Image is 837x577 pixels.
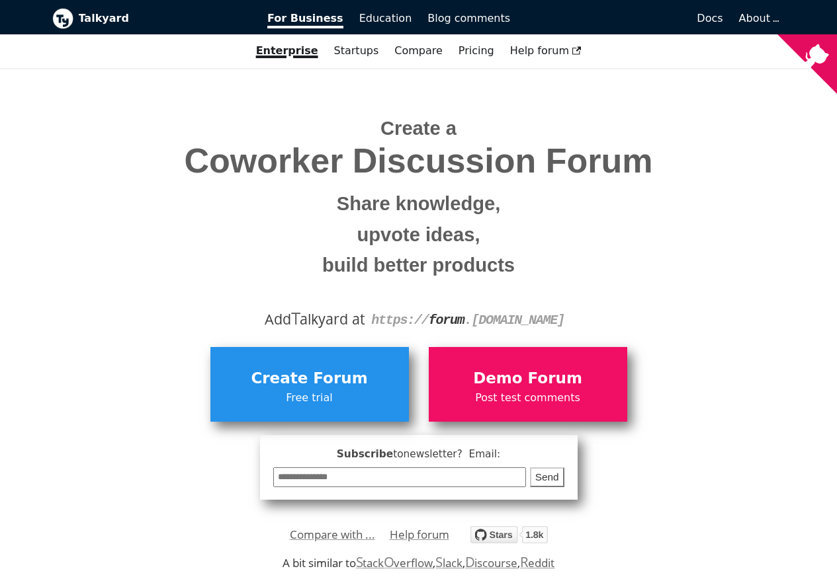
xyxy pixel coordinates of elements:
span: Create a [380,118,457,139]
div: Add alkyard at [62,308,775,330]
a: Pricing [451,40,502,62]
strong: forum [429,313,464,328]
span: to newsletter ? Email: [393,448,500,460]
img: Talkyard logo [52,8,73,29]
a: Enterprise [248,40,326,62]
span: Create Forum [217,366,402,391]
a: Slack [435,555,462,570]
a: About [739,12,777,24]
small: build better products [62,250,775,281]
a: Star debiki/talkyard on GitHub [470,528,548,547]
small: upvote ideas, [62,219,775,250]
span: Blog comments [427,12,510,24]
span: S [356,553,363,571]
img: talkyard.svg [470,526,548,543]
a: Help forum [502,40,590,62]
span: Education [359,12,412,24]
a: Discourse [465,555,517,570]
a: Help forum [390,525,449,545]
a: Docs [518,7,731,30]
span: Subscribe [273,446,564,463]
a: Blog comments [419,7,518,30]
code: https:// . [DOMAIN_NAME] [371,313,564,328]
span: O [384,553,394,571]
span: Post test comments [435,389,621,406]
a: Compare with ... [290,525,375,545]
a: Compare [394,44,443,57]
span: Docs [697,12,723,24]
a: Education [351,7,420,30]
button: Send [530,467,564,488]
a: Talkyard logoTalkyard [52,8,249,29]
span: Coworker Discussion Forum [62,142,775,180]
span: T [291,306,300,330]
span: R [520,553,529,571]
a: Reddit [520,555,554,570]
a: Startups [326,40,387,62]
span: Free trial [217,389,402,406]
span: For Business [267,12,343,28]
span: Help forum [510,44,582,57]
span: D [465,553,475,571]
span: S [435,553,443,571]
b: Talkyard [79,10,249,27]
span: Demo Forum [435,366,621,391]
a: Create ForumFree trial [210,347,409,421]
a: For Business [259,7,351,30]
a: Demo ForumPost test comments [429,347,627,421]
a: StackOverflow [356,555,433,570]
small: Share knowledge, [62,188,775,219]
